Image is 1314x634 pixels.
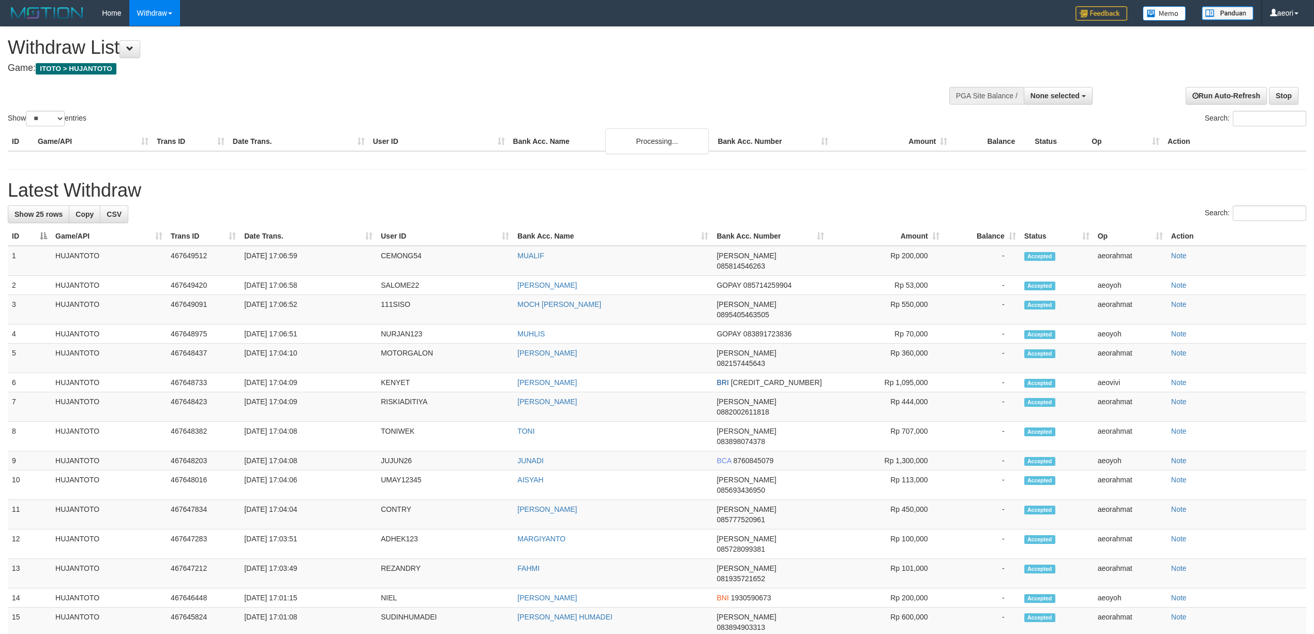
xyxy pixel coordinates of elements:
[951,132,1031,151] th: Balance
[517,594,577,602] a: [PERSON_NAME]
[1205,205,1306,221] label: Search:
[240,500,377,529] td: [DATE] 17:04:04
[1087,132,1163,151] th: Op
[944,227,1020,246] th: Balance: activate to sort column ascending
[828,529,944,559] td: Rp 100,000
[167,227,240,246] th: Trans ID: activate to sort column ascending
[828,588,944,608] td: Rp 200,000
[716,397,776,406] span: [PERSON_NAME]
[167,451,240,470] td: 467648203
[8,500,51,529] td: 11
[1171,252,1187,260] a: Note
[1024,457,1055,466] span: Accepted
[716,408,769,416] span: Copy 0882002611818 to clipboard
[1076,6,1127,21] img: Feedback.jpg
[944,295,1020,325] td: -
[1024,613,1055,622] span: Accepted
[377,422,513,451] td: TONIWEK
[716,378,728,387] span: BRI
[377,344,513,373] td: MOTORGALON
[8,344,51,373] td: 5
[1202,6,1253,20] img: panduan.png
[1094,559,1167,588] td: aeorahmat
[240,246,377,276] td: [DATE] 17:06:59
[1171,613,1187,621] a: Note
[26,111,65,126] select: Showentries
[377,295,513,325] td: 111SISO
[229,132,369,151] th: Date Trans.
[944,276,1020,295] td: -
[1024,301,1055,309] span: Accepted
[716,623,765,631] span: Copy 083894903313 to clipboard
[1171,330,1187,338] a: Note
[51,227,167,246] th: Game/API: activate to sort column ascending
[1024,282,1055,290] span: Accepted
[153,132,229,151] th: Trans ID
[51,470,167,500] td: HUJANTOTO
[1269,87,1298,105] a: Stop
[8,295,51,325] td: 3
[240,373,377,392] td: [DATE] 17:04:09
[1163,132,1306,151] th: Action
[828,451,944,470] td: Rp 1,300,000
[240,392,377,422] td: [DATE] 17:04:09
[743,281,792,289] span: Copy 085714259904 to clipboard
[1171,397,1187,406] a: Note
[509,132,714,151] th: Bank Acc. Name
[377,227,513,246] th: User ID: activate to sort column ascending
[944,392,1020,422] td: -
[517,397,577,406] a: [PERSON_NAME]
[828,276,944,295] td: Rp 53,000
[36,63,116,75] span: ITOTO > HUJANTOTO
[716,476,776,484] span: [PERSON_NAME]
[716,505,776,513] span: [PERSON_NAME]
[8,529,51,559] td: 12
[828,344,944,373] td: Rp 360,000
[716,564,776,572] span: [PERSON_NAME]
[1167,227,1306,246] th: Action
[733,456,773,465] span: Copy 8760845079 to clipboard
[14,210,63,218] span: Show 25 rows
[8,470,51,500] td: 10
[716,574,765,583] span: Copy 081935721652 to clipboard
[743,330,792,338] span: Copy 083891723836 to clipboard
[240,451,377,470] td: [DATE] 17:04:08
[944,500,1020,529] td: -
[1094,276,1167,295] td: aeoyoh
[517,252,544,260] a: MUALIF
[51,559,167,588] td: HUJANTOTO
[1024,535,1055,544] span: Accepted
[240,588,377,608] td: [DATE] 17:01:15
[240,227,377,246] th: Date Trans.: activate to sort column ascending
[944,470,1020,500] td: -
[517,535,565,543] a: MARGIYANTO
[1171,427,1187,435] a: Note
[167,470,240,500] td: 467648016
[377,559,513,588] td: REZANDRY
[517,456,544,465] a: JUNADI
[944,529,1020,559] td: -
[716,330,741,338] span: GOPAY
[517,281,577,289] a: [PERSON_NAME]
[8,588,51,608] td: 14
[716,349,776,357] span: [PERSON_NAME]
[1171,281,1187,289] a: Note
[716,437,765,446] span: Copy 083898074378 to clipboard
[240,559,377,588] td: [DATE] 17:03:49
[1094,470,1167,500] td: aeorahmat
[377,373,513,392] td: KENYET
[1171,378,1187,387] a: Note
[517,427,534,435] a: TONI
[377,529,513,559] td: ADHEK123
[8,111,86,126] label: Show entries
[828,422,944,451] td: Rp 707,000
[34,132,153,151] th: Game/API
[51,588,167,608] td: HUJANTOTO
[1094,529,1167,559] td: aeorahmat
[8,392,51,422] td: 7
[1171,476,1187,484] a: Note
[1094,325,1167,344] td: aeoyoh
[716,252,776,260] span: [PERSON_NAME]
[167,373,240,392] td: 467648733
[167,588,240,608] td: 467646448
